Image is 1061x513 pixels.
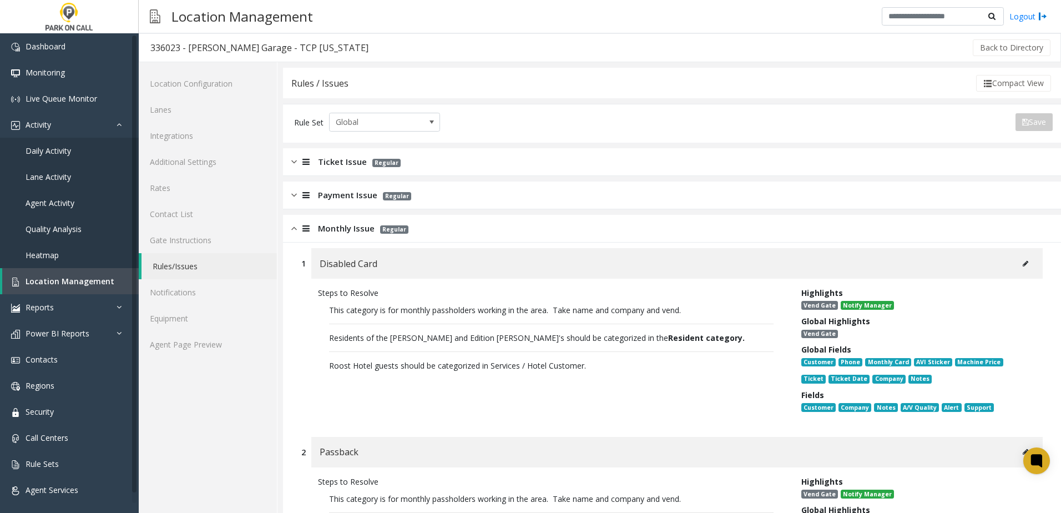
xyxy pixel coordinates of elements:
[11,95,20,104] img: 'icon'
[11,304,20,313] img: 'icon'
[801,288,843,298] span: Highlights
[11,382,20,391] img: 'icon'
[801,301,838,310] span: Vend Gate
[872,375,905,384] span: Company
[11,486,20,495] img: 'icon'
[318,155,367,168] span: Ticket Issue
[329,304,774,316] p: This category is for monthly passholders working in the area. Take name and company and vend.
[26,41,65,52] span: Dashboard
[318,189,377,202] span: Payment Issue
[26,224,82,234] span: Quality Analysis
[166,3,319,30] h3: Location Management
[11,278,20,286] img: 'icon'
[139,227,277,253] a: Gate Instructions
[874,403,897,412] span: Notes
[294,113,324,132] div: Rule Set
[139,279,277,305] a: Notifications
[838,358,862,367] span: Phone
[380,225,408,234] span: Regular
[11,330,20,339] img: 'icon'
[841,490,894,499] span: Notify Manager
[976,75,1051,92] button: Compact View
[801,316,870,326] span: Global Highlights
[26,432,68,443] span: Call Centers
[2,268,139,294] a: Location Management
[26,354,58,365] span: Contacts
[318,476,785,487] div: Steps to Resolve
[801,403,836,412] span: Customer
[801,390,824,400] span: Fields
[865,358,911,367] span: Monthly Card
[139,305,277,331] a: Equipment
[139,331,277,358] a: Agent Page Preview
[801,358,836,367] span: Customer
[801,490,838,499] span: Vend Gate
[801,375,826,384] span: Ticket
[908,375,932,384] span: Notes
[26,302,54,313] span: Reports
[828,375,870,384] span: Ticket Date
[26,459,59,469] span: Rule Sets
[139,71,277,97] a: Location Configuration
[329,360,586,371] span: Roost Hotel guests should be categorized in Services / Hotel Customer.
[801,344,851,355] span: Global Fields
[291,155,297,168] img: closed
[801,476,843,487] span: Highlights
[942,403,961,412] span: Alert
[318,222,375,235] span: Monthly Issue
[150,3,160,30] img: pageIcon
[383,192,411,200] span: Regular
[26,276,114,286] span: Location Management
[139,97,277,123] a: Lanes
[329,493,774,505] p: This category is for monthly passholders working in the area. Take name and company and vend.
[26,145,71,156] span: Daily Activity
[329,332,774,344] p: Residents of the [PERSON_NAME] and Edition [PERSON_NAME]'s should be categorized in the
[139,123,277,149] a: Integrations
[139,201,277,227] a: Contact List
[838,403,871,412] span: Company
[901,403,939,412] span: A/V Quality
[11,356,20,365] img: 'icon'
[11,121,20,130] img: 'icon'
[801,330,838,339] span: Vend Gate
[291,76,348,90] div: Rules / Issues
[11,408,20,417] img: 'icon'
[841,301,894,310] span: Notify Manager
[26,93,97,104] span: Live Queue Monitor
[142,253,277,279] a: Rules/Issues
[318,287,785,299] div: Steps to Resolve
[26,328,89,339] span: Power BI Reports
[955,358,1003,367] span: Machine Price
[973,39,1050,56] button: Back to Directory
[1015,113,1053,131] button: Save
[330,113,417,131] span: Global
[320,445,358,459] span: Passback
[291,222,297,235] img: opened
[139,175,277,201] a: Rates
[26,380,54,391] span: Regions
[372,159,401,167] span: Regular
[301,258,306,269] div: 1
[1038,11,1047,22] img: logout
[26,67,65,78] span: Monitoring
[11,460,20,469] img: 'icon'
[964,403,994,412] span: Support
[11,434,20,443] img: 'icon'
[139,149,277,175] a: Additional Settings
[26,485,78,495] span: Agent Services
[26,250,59,260] span: Heatmap
[914,358,952,367] span: AVI Sticker
[668,333,745,343] b: Resident category.
[150,41,368,55] div: 336023 - [PERSON_NAME] Garage - TCP [US_STATE]
[26,172,71,182] span: Lane Activity
[26,406,54,417] span: Security
[291,189,297,202] img: closed
[26,119,51,130] span: Activity
[301,446,306,458] div: 2
[1009,11,1047,22] a: Logout
[320,256,377,271] span: Disabled Card
[26,198,74,208] span: Agent Activity
[11,69,20,78] img: 'icon'
[11,43,20,52] img: 'icon'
